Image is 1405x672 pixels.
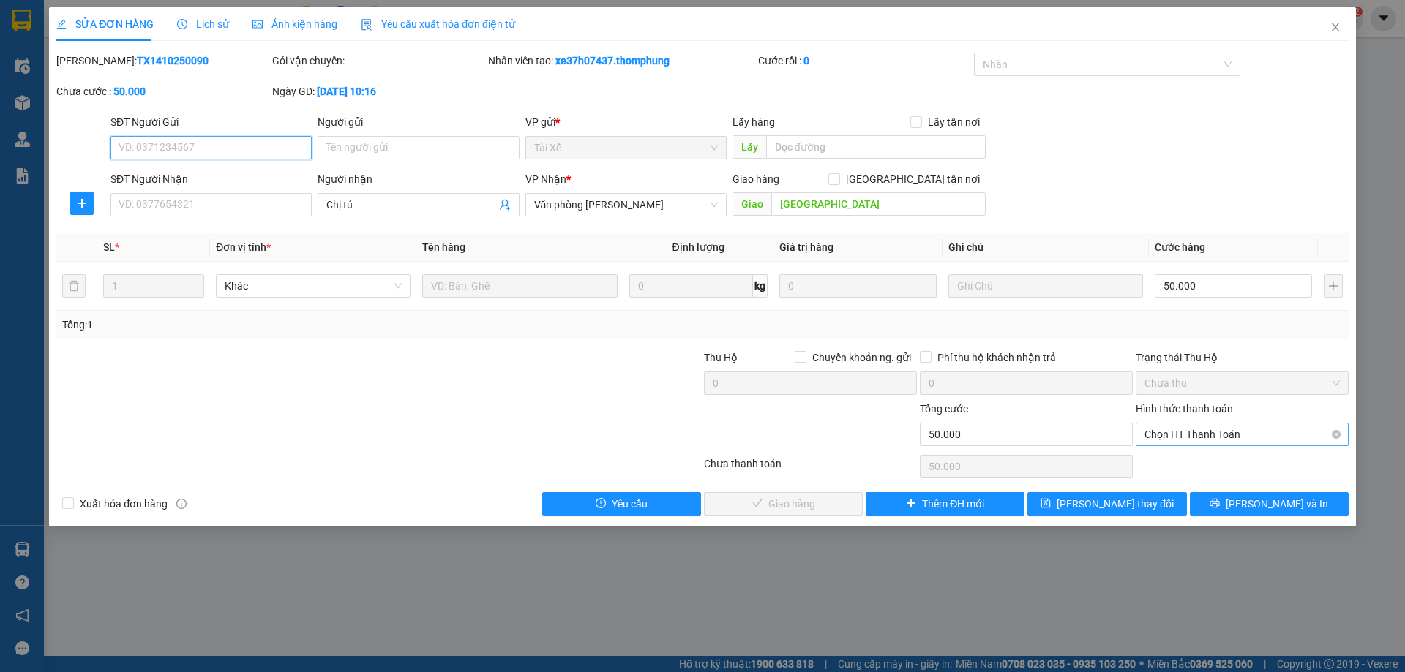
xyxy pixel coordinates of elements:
span: Chuyển khoản ng. gửi [806,350,917,366]
input: 0 [779,274,937,298]
span: Lấy hàng [733,116,775,128]
span: [PERSON_NAME] và In [1226,496,1328,512]
span: plus [71,197,93,209]
span: Chọn HT Thanh Toán [1144,423,1340,445]
div: Người nhận [318,171,519,187]
th: Ghi chú [943,233,1149,262]
div: Chưa cước : [56,83,269,99]
div: Nhân viên tạo: [488,53,755,69]
span: Yêu cầu [612,496,648,512]
div: Trạng thái Thu Hộ [1136,350,1349,366]
b: xe37h07437.thomphung [555,55,670,67]
input: Dọc đường [771,192,986,216]
span: Thêm ĐH mới [922,496,984,512]
span: Yêu cầu xuất hóa đơn điện tử [361,18,515,30]
button: plus [70,192,94,215]
button: save[PERSON_NAME] thay đổi [1027,492,1186,516]
span: Lấy [733,135,766,159]
span: Đơn vị tính [216,241,271,253]
span: printer [1210,498,1220,510]
span: Tên hàng [422,241,465,253]
div: SĐT Người Gửi [110,114,312,130]
span: Lịch sử [177,18,229,30]
div: Cước rồi : [758,53,971,69]
span: kg [753,274,768,298]
input: VD: Bàn, Ghế [422,274,617,298]
span: close [1330,21,1341,33]
span: Lấy tận nơi [922,114,986,130]
span: Giá trị hàng [779,241,833,253]
button: Close [1315,7,1356,48]
span: Định lượng [672,241,724,253]
span: Cước hàng [1155,241,1205,253]
span: SL [103,241,115,253]
img: icon [361,19,372,31]
button: delete [62,274,86,298]
span: picture [252,19,263,29]
span: user-add [499,199,511,211]
b: TX1410250090 [137,55,209,67]
div: SĐT Người Nhận [110,171,312,187]
span: Xuất hóa đơn hàng [74,496,173,512]
div: Tổng: 1 [62,317,542,333]
span: Văn phòng Quỳnh Lưu [534,194,718,216]
div: Chưa thanh toán [702,456,918,481]
span: [GEOGRAPHIC_DATA] tận nơi [840,171,986,187]
span: Chưa thu [1144,372,1340,394]
span: info-circle [176,499,187,509]
div: Ngày GD: [272,83,485,99]
b: 0 [803,55,809,67]
span: [PERSON_NAME] thay đổi [1057,496,1174,512]
div: Người gửi [318,114,519,130]
button: printer[PERSON_NAME] và In [1190,492,1349,516]
span: edit [56,19,67,29]
span: Thu Hộ [704,352,738,363]
span: clock-circle [177,19,187,29]
button: plus [1324,274,1343,298]
span: VP Nhận [525,173,566,185]
b: [DATE] 10:16 [317,86,376,97]
button: plusThêm ĐH mới [866,492,1024,516]
span: Tổng cước [920,403,968,415]
span: Giao [733,192,771,216]
button: checkGiao hàng [704,492,863,516]
span: exclamation-circle [596,498,606,510]
span: plus [906,498,916,510]
label: Hình thức thanh toán [1136,403,1233,415]
input: Ghi Chú [948,274,1143,298]
span: Phí thu hộ khách nhận trả [932,350,1062,366]
span: Ảnh kiện hàng [252,18,337,30]
input: Dọc đường [766,135,986,159]
b: 50.000 [113,86,146,97]
span: Khác [225,275,402,297]
span: Giao hàng [733,173,779,185]
div: VP gửi [525,114,727,130]
span: close-circle [1332,430,1341,439]
span: Tài Xế [534,137,718,159]
button: exclamation-circleYêu cầu [542,492,701,516]
span: SỬA ĐƠN HÀNG [56,18,154,30]
span: save [1041,498,1051,510]
div: [PERSON_NAME]: [56,53,269,69]
div: Gói vận chuyển: [272,53,485,69]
